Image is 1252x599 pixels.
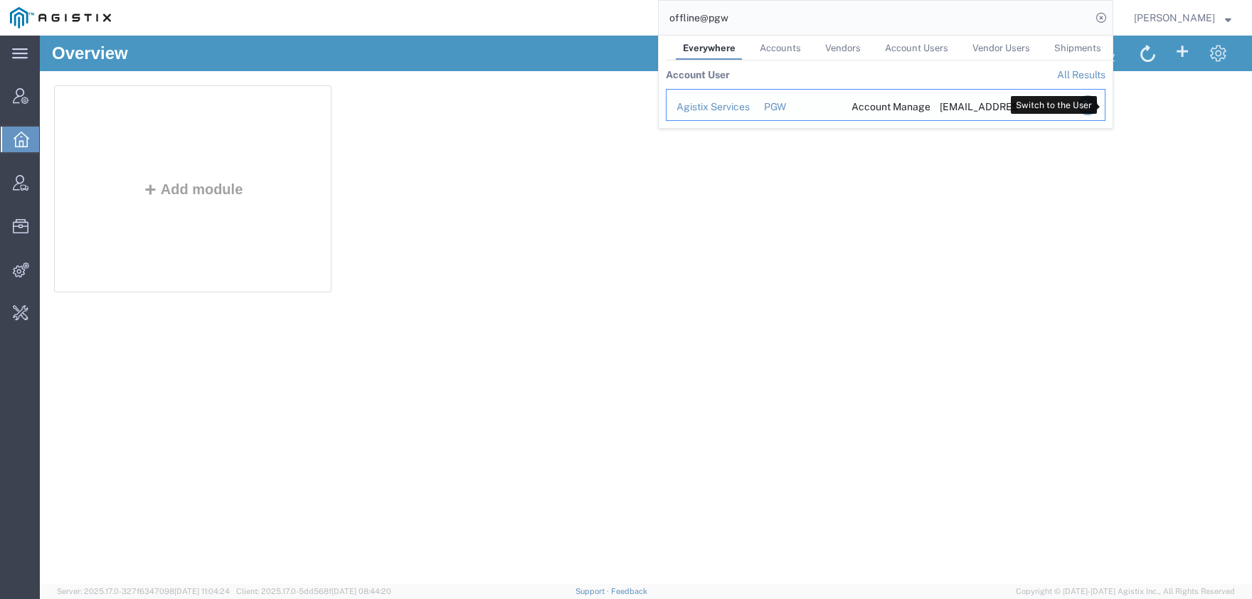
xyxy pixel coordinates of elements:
[1133,9,1232,26] button: [PERSON_NAME]
[1134,10,1215,26] span: Carrie Virgilio
[99,146,208,161] button: Add module
[575,587,611,595] a: Support
[760,43,801,53] span: Accounts
[825,43,861,53] span: Vendors
[174,587,230,595] span: [DATE] 11:04:24
[940,100,1008,115] div: offline_notifications+pgw@agistix.com
[1027,100,1060,115] div: Active
[885,43,948,53] span: Account Users
[1057,69,1105,80] a: View all account users found by criterion
[764,100,832,115] div: PGW
[972,43,1030,53] span: Vendor Users
[611,587,647,595] a: Feedback
[236,587,391,595] span: Client: 2025.17.0-5dd568f
[683,43,736,53] span: Everywhere
[57,587,230,595] span: Server: 2025.17.0-327f6347098
[1054,43,1101,53] span: Shipments
[659,1,1091,35] input: Search for shipment number, reference number
[677,100,744,115] div: Agistix Services
[40,36,1252,584] iframe: FS Legacy Container
[852,100,920,115] div: Account Manager
[666,60,730,89] th: Account User
[1016,585,1235,598] span: Copyright © [DATE]-[DATE] Agistix Inc., All Rights Reserved
[666,60,1113,128] table: Search Results
[10,7,111,28] img: logo
[331,587,391,595] span: [DATE] 08:44:20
